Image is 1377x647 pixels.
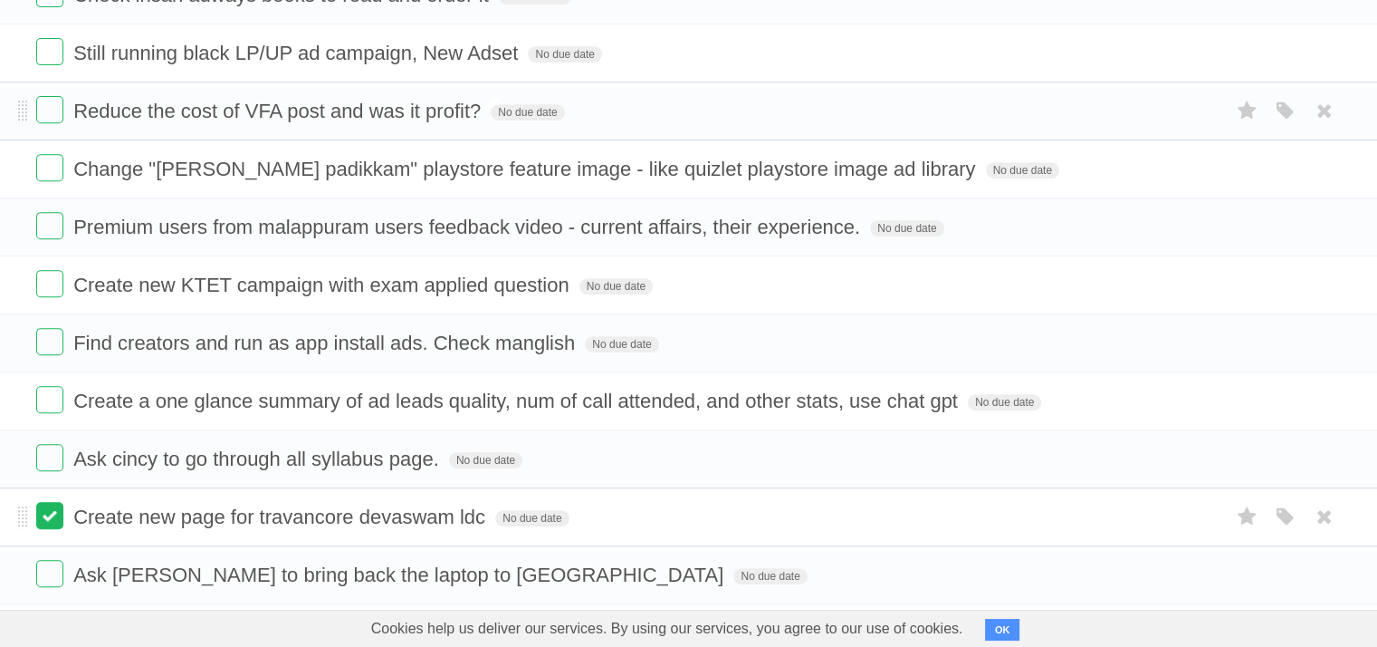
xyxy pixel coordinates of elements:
label: Done [36,386,63,413]
span: No due date [986,162,1059,179]
span: No due date [528,46,601,63]
label: Done [36,96,63,123]
span: No due date [491,104,564,121]
span: Still running black LP/UP ad campaign, New Adset [73,42,522,64]
label: Done [36,502,63,529]
span: Find creators and run as app install ads. Check manglish [73,332,579,354]
span: Cookies help us deliver our services. By using our services, you agree to our use of cookies. [353,611,981,647]
span: No due date [870,220,943,237]
span: Premium users from malappuram users feedback video - current affairs, their experience. [73,216,865,238]
label: Done [36,328,63,355]
span: No due date [968,394,1041,410]
label: Done [36,212,63,239]
span: Reduce the cost of VFA post and was it profit? [73,100,485,122]
span: Ask [PERSON_NAME] to bring back the laptop to [GEOGRAPHIC_DATA] [73,564,728,586]
button: OK [985,619,1020,641]
label: Done [36,560,63,587]
span: Create a one glance summary of ad leads quality, num of call attended, and other stats, use chat gpt [73,390,962,412]
label: Star task [1230,502,1265,532]
label: Done [36,444,63,471]
label: Star task [1230,96,1265,126]
span: No due date [585,336,658,352]
span: No due date [449,452,522,468]
span: No due date [495,510,569,526]
label: Done [36,38,63,65]
span: Change "[PERSON_NAME] padikkam" playstore feature image - like quizlet playstore image ad library [73,158,980,180]
span: Ask cincy to go through all syllabus page. [73,448,444,470]
span: Create new KTET campaign with exam applied question [73,274,573,296]
span: No due date [579,278,653,295]
span: Create new page for travancore devaswam ldc [73,506,490,528]
label: Done [36,154,63,181]
span: No due date [733,568,807,584]
label: Done [36,270,63,297]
